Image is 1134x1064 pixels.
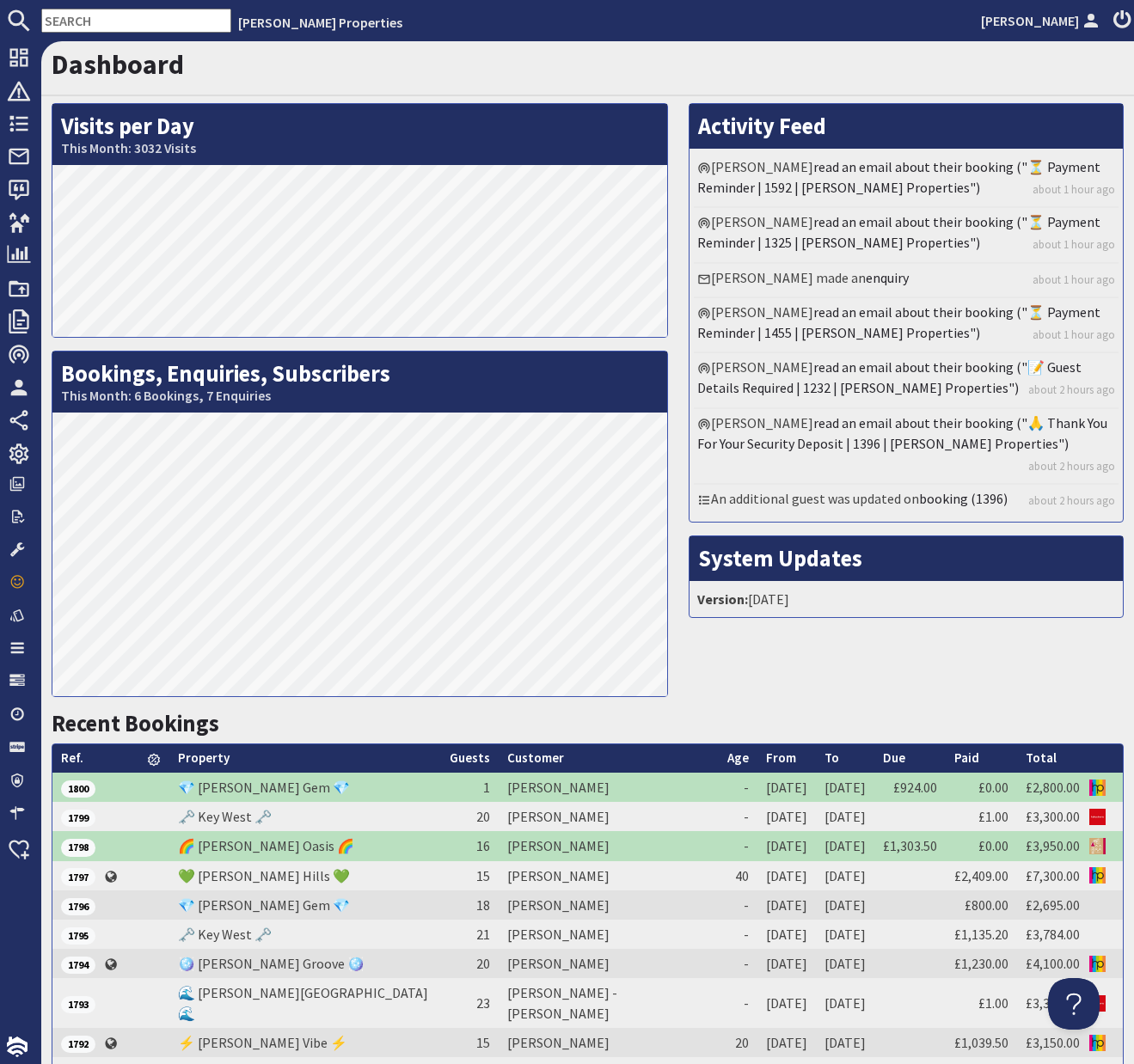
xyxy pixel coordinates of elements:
a: booking (1396) [919,490,1008,507]
td: [PERSON_NAME] - [PERSON_NAME] [499,978,719,1028]
img: staytech_i_w-64f4e8e9ee0a9c174fd5317b4b171b261742d2d393467e5bdba4413f4f884c10.svg [7,1036,28,1057]
a: Dashboard [52,47,184,82]
a: Total [1026,749,1057,766]
a: £7,300.00 [1026,867,1080,884]
a: Customer [507,749,564,766]
td: - [719,831,757,860]
a: 🪩 [PERSON_NAME] Groove 🪩 [178,955,365,972]
td: [DATE] [757,802,816,831]
a: Age [727,749,749,766]
a: £0.00 [978,779,1008,796]
a: £2,800.00 [1026,779,1080,796]
span: 21 [476,926,490,943]
a: 🗝️ Key West 🗝️ [178,808,272,825]
iframe: Toggle Customer Support [1048,978,1100,1030]
a: To [824,749,839,766]
a: read an email about their booking ("⏳ Payment Reminder | 1325 | [PERSON_NAME] Properties") [697,213,1100,251]
td: - [719,978,757,1028]
small: This Month: 3032 Visits [61,140,659,156]
a: 1798 [61,837,95,854]
td: - [719,949,757,978]
td: [DATE] [816,861,874,890]
td: [PERSON_NAME] [499,949,719,978]
span: 1800 [61,780,95,798]
th: Due [874,744,946,773]
span: 1797 [61,868,95,885]
a: From [766,749,796,766]
a: £1,039.50 [954,1034,1008,1051]
td: [DATE] [757,773,816,802]
a: 1800 [61,779,95,796]
a: £800.00 [965,896,1008,914]
a: Ref. [61,749,83,766]
span: 1794 [61,957,95,974]
a: System Updates [698,544,862,572]
img: Referer: Party Houses [1089,838,1106,854]
a: about 1 hour ago [1033,181,1115,198]
h2: Bookings, Enquiries, Subscribers [52,352,667,413]
a: [PERSON_NAME] Properties [238,14,402,31]
a: read an email about their booking ("🙏 Thank You For Your Security Deposit | 1396 | [PERSON_NAME] ... [697,414,1107,452]
li: [PERSON_NAME] [694,153,1119,208]
a: £1.00 [978,808,1008,825]
a: read an email about their booking ("⏳ Payment Reminder | 1592 | [PERSON_NAME] Properties") [697,158,1100,196]
a: £3,300.00 [1026,808,1080,825]
a: 🗝️ Key West 🗝️ [178,926,272,943]
li: [DATE] [694,585,1119,613]
input: SEARCH [41,9,231,33]
td: - [719,802,757,831]
a: £2,409.00 [954,867,1008,884]
img: Referer: Kate & Tom's [1089,809,1106,825]
td: [DATE] [757,890,816,920]
img: Referer: Halula Properties [1089,780,1106,796]
a: £3,784.00 [1026,926,1080,943]
td: [PERSON_NAME] [499,773,719,802]
td: [PERSON_NAME] [499,831,719,860]
a: 1795 [61,926,95,943]
a: Activity Feed [698,112,826,140]
td: [DATE] [816,949,874,978]
a: 1797 [61,867,95,884]
td: [DATE] [816,802,874,831]
td: [DATE] [816,978,874,1028]
a: read an email about their booking ("⏳ Payment Reminder | 1455 | [PERSON_NAME] Properties") [697,303,1100,341]
span: 20 [476,955,490,972]
td: [DATE] [757,920,816,949]
td: [DATE] [757,949,816,978]
td: [DATE] [816,890,874,920]
img: Referer: Halula Properties [1089,1035,1106,1051]
span: 1795 [61,927,95,945]
a: £4,100.00 [1026,955,1080,972]
a: 💎 [PERSON_NAME] Gem 💎 [178,779,350,796]
a: Property [178,749,230,766]
img: Referer: Halula Properties [1089,956,1106,972]
a: 🌊 [PERSON_NAME][GEOGRAPHIC_DATA] 🌊 [178,984,428,1022]
a: about 1 hour ago [1033,272,1115,288]
a: 1799 [61,808,95,825]
a: 1793 [61,994,95,1012]
a: about 2 hours ago [1028,458,1115,474]
td: [DATE] [757,861,816,890]
a: ⚡️ [PERSON_NAME] Vibe ⚡️ [178,1034,347,1051]
a: about 1 hour ago [1033,327,1115,343]
li: [PERSON_NAME] [694,409,1119,485]
a: £924.00 [893,779,937,796]
td: 40 [719,861,757,890]
span: 15 [476,1034,490,1051]
span: 1796 [61,898,95,915]
a: 1796 [61,896,95,914]
td: [DATE] [816,920,874,949]
td: [PERSON_NAME] [499,890,719,920]
a: read an email about their booking ("📝 Guest Details Required | 1232 | [PERSON_NAME] Properties") [697,358,1082,396]
img: Referer: Halula Properties [1089,867,1106,884]
a: £1,135.20 [954,926,1008,943]
td: [DATE] [816,831,874,860]
span: 23 [476,994,490,1012]
td: - [719,890,757,920]
td: - [719,773,757,802]
a: Guests [450,749,490,766]
td: [PERSON_NAME] [499,1028,719,1057]
span: 18 [476,896,490,914]
a: £1.00 [978,994,1008,1012]
a: 🌈 [PERSON_NAME] Oasis 🌈 [178,837,354,854]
